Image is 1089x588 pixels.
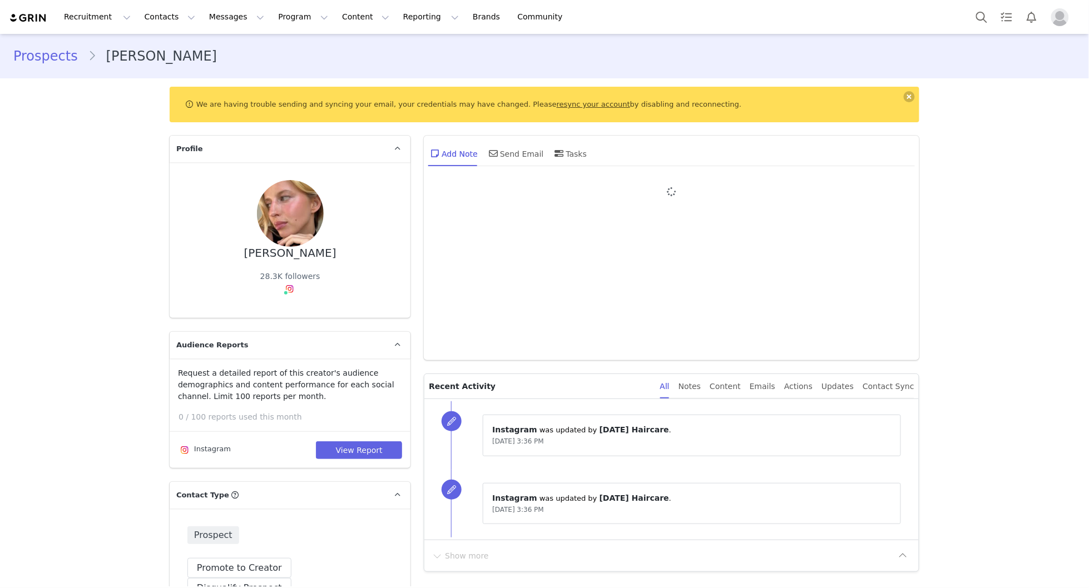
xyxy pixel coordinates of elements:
[428,140,478,167] div: Add Note
[176,143,203,155] span: Profile
[600,494,669,502] span: [DATE] Haircare
[285,285,294,293] img: instagram.svg
[492,506,544,514] span: [DATE] 3:36 PM
[492,437,544,445] span: [DATE] 3:36 PM
[1051,8,1069,26] img: placeholder-profile.jpg
[994,4,1019,29] a: Tasks
[969,4,994,29] button: Search
[492,424,892,436] p: ⁨ ⁩ was updated by ⁨ ⁩.
[429,374,651,398] p: Recent Activity
[176,340,249,351] span: Audience Reports
[257,180,324,247] img: 070f6e52-fcf3-44b1-940c-d9ab6fe439a4--s.jpg
[178,367,402,402] p: Request a detailed report of this creator's audience demographics and content performance for eac...
[492,492,892,504] p: ⁨ ⁩ was updated by ⁨ ⁩.
[557,100,630,108] a: resync your account
[1045,8,1080,26] button: Profile
[170,87,919,122] div: We are having trouble sending and syncing your email, your credentials may have changed. Please b...
[466,4,510,29] a: Brands
[710,374,741,399] div: Content
[187,526,239,544] span: Prospect
[138,4,202,29] button: Contacts
[660,374,670,399] div: All
[1019,4,1044,29] button: Notifications
[178,444,231,457] div: Instagram
[187,558,291,578] button: Promote to Creator
[600,425,669,434] span: [DATE] Haircare
[335,4,396,29] button: Content
[9,13,48,23] img: grin logo
[202,4,271,29] button: Messages
[784,374,813,399] div: Actions
[750,374,775,399] div: Emails
[553,140,587,167] div: Tasks
[487,140,544,167] div: Send Email
[316,441,402,459] button: View Report
[492,425,537,434] span: Instagram
[431,547,489,565] button: Show more
[57,4,137,29] button: Recruitment
[179,411,410,423] p: 0 / 100 reports used this month
[13,46,88,66] a: Prospects
[260,271,320,282] div: 28.3K followers
[492,494,537,502] span: Instagram
[176,490,229,501] span: Contact Type
[397,4,466,29] button: Reporting
[679,374,701,399] div: Notes
[511,4,575,29] a: Community
[821,374,854,399] div: Updates
[271,4,335,29] button: Program
[180,446,189,455] img: instagram.svg
[244,247,336,260] div: [PERSON_NAME]
[863,374,914,399] div: Contact Sync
